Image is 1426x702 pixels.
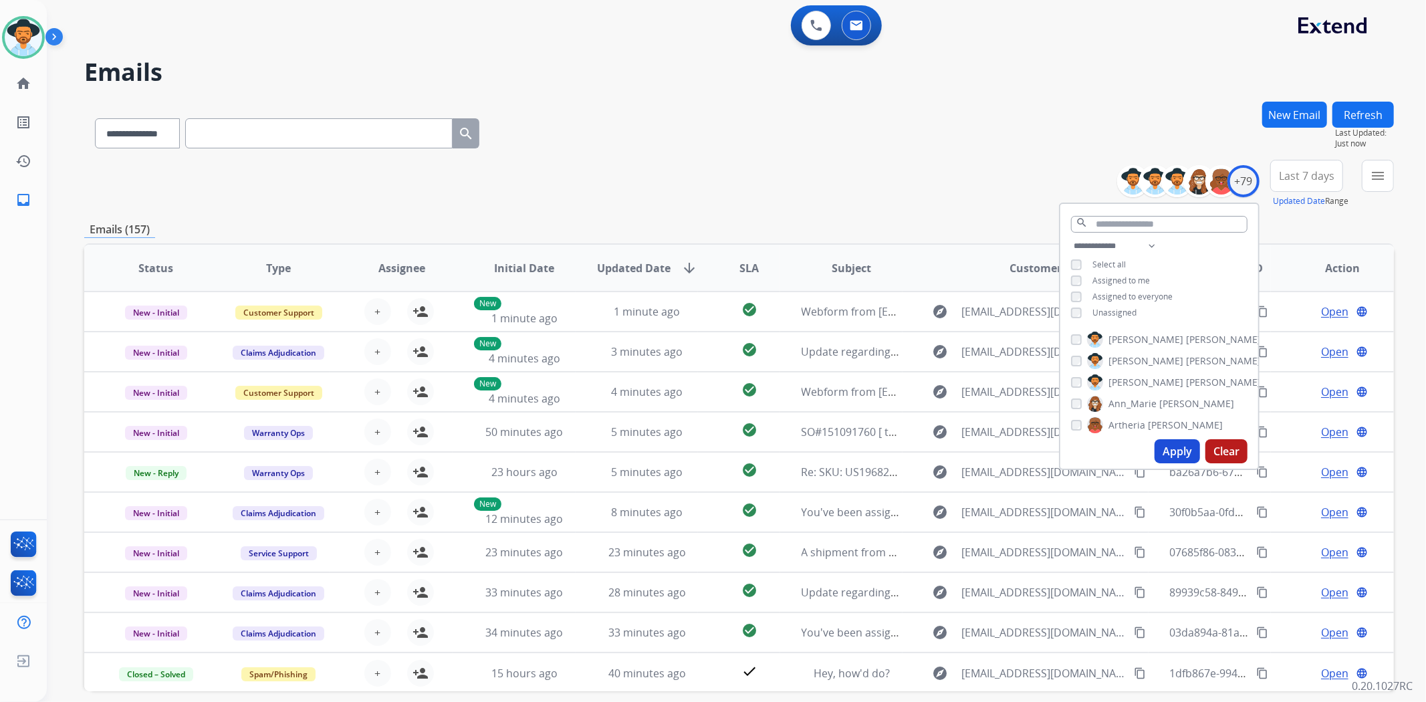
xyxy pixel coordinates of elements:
[932,464,948,480] mat-icon: explore
[374,344,380,360] span: +
[485,545,563,560] span: 23 minutes ago
[1092,275,1150,286] span: Assigned to me
[494,260,554,276] span: Initial Date
[741,302,757,318] mat-icon: check_circle
[84,221,155,238] p: Emails (157)
[1279,173,1334,179] span: Last 7 days
[1170,666,1369,681] span: 1dfb867e-994c-4915-9efb-8966ec23f385
[1356,546,1368,558] mat-icon: language
[832,260,871,276] span: Subject
[374,304,380,320] span: +
[244,426,313,440] span: Warranty Ops
[233,506,324,520] span: Claims Adjudication
[1108,397,1157,411] span: Ann_Marie
[364,499,391,525] button: +
[608,625,686,640] span: 33 minutes ago
[474,297,501,310] p: New
[15,76,31,92] mat-icon: home
[611,505,683,519] span: 8 minutes ago
[802,505,1213,519] span: You've been assigned a new service order: e03f8831-5f20-4469-aa00-fcf6a7d0624e
[1256,667,1268,679] mat-icon: content_copy
[1256,306,1268,318] mat-icon: content_copy
[485,585,563,600] span: 33 minutes ago
[489,391,560,406] span: 4 minutes ago
[1256,546,1268,558] mat-icon: content_copy
[126,466,187,480] span: New - Reply
[374,464,380,480] span: +
[1356,667,1368,679] mat-icon: language
[1321,665,1348,681] span: Open
[961,504,1126,520] span: [EMAIL_ADDRESS][DOMAIN_NAME]
[1009,260,1062,276] span: Customer
[1134,546,1146,558] mat-icon: content_copy
[1256,346,1268,358] mat-icon: content_copy
[741,663,757,679] mat-icon: check
[1108,333,1183,346] span: [PERSON_NAME]
[1321,464,1348,480] span: Open
[412,384,429,400] mat-icon: person_add
[1092,307,1137,318] span: Unassigned
[1205,439,1247,463] button: Clear
[1262,102,1327,128] button: New Email
[932,665,948,681] mat-icon: explore
[233,626,324,640] span: Claims Adjudication
[961,665,1126,681] span: [EMAIL_ADDRESS][DOMAIN_NAME]
[266,260,291,276] span: Type
[1170,585,1378,600] span: 89939c58-849a-4b53-9751-a79aba0d5e2d
[235,306,322,320] span: Customer Support
[1321,344,1348,360] span: Open
[1134,466,1146,478] mat-icon: content_copy
[412,624,429,640] mat-icon: person_add
[802,304,1104,319] span: Webform from [EMAIL_ADDRESS][DOMAIN_NAME] on [DATE]
[485,625,563,640] span: 34 minutes ago
[412,584,429,600] mat-icon: person_add
[84,59,1394,86] h2: Emails
[489,351,560,366] span: 4 minutes ago
[412,344,429,360] mat-icon: person_add
[1356,426,1368,438] mat-icon: language
[741,542,757,558] mat-icon: check_circle
[364,378,391,405] button: +
[235,386,322,400] span: Customer Support
[1108,354,1183,368] span: [PERSON_NAME]
[1273,195,1348,207] span: Range
[1108,376,1183,389] span: [PERSON_NAME]
[932,344,948,360] mat-icon: explore
[412,665,429,681] mat-icon: person_add
[364,619,391,646] button: +
[241,667,316,681] span: Spam/Phishing
[1271,245,1394,291] th: Action
[961,304,1126,320] span: [EMAIL_ADDRESS][DOMAIN_NAME]
[1332,102,1394,128] button: Refresh
[412,504,429,520] mat-icon: person_add
[485,425,563,439] span: 50 minutes ago
[378,260,425,276] span: Assignee
[474,497,501,511] p: New
[1159,397,1234,411] span: [PERSON_NAME]
[961,464,1126,480] span: [EMAIL_ADDRESS][DOMAIN_NAME]
[125,546,187,560] span: New - Initial
[1356,466,1368,478] mat-icon: language
[802,465,977,479] span: Re: SKU: US1968270 is not showing
[597,260,671,276] span: Updated Date
[608,545,686,560] span: 23 minutes ago
[1256,426,1268,438] mat-icon: content_copy
[1335,138,1394,149] span: Just now
[474,377,501,390] p: New
[1092,259,1126,270] span: Select all
[1321,584,1348,600] span: Open
[741,622,757,638] mat-icon: check_circle
[233,346,324,360] span: Claims Adjudication
[1170,545,1373,560] span: 07685f86-0837-40b0-813d-0e4236f94d04
[244,466,313,480] span: Warranty Ops
[241,546,317,560] span: Service Support
[458,126,474,142] mat-icon: search
[1321,544,1348,560] span: Open
[932,504,948,520] mat-icon: explore
[1186,333,1261,346] span: [PERSON_NAME]
[802,384,1104,399] span: Webform from [EMAIL_ADDRESS][DOMAIN_NAME] on [DATE]
[961,384,1126,400] span: [EMAIL_ADDRESS][DOMAIN_NAME]
[374,424,380,440] span: +
[1170,465,1376,479] span: ba26a7b6-67a8-4722-a453-d9a5b208e60f
[741,422,757,438] mat-icon: check_circle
